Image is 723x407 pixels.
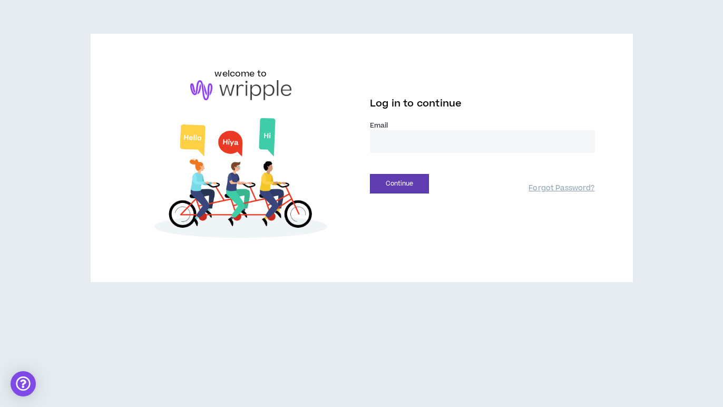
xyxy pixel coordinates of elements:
[370,121,595,130] label: Email
[370,97,462,110] span: Log in to continue
[370,174,429,193] button: Continue
[190,80,291,100] img: logo-brand.png
[214,67,267,80] h6: welcome to
[129,111,354,249] img: Welcome to Wripple
[529,183,594,193] a: Forgot Password?
[11,371,36,396] div: Open Intercom Messenger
